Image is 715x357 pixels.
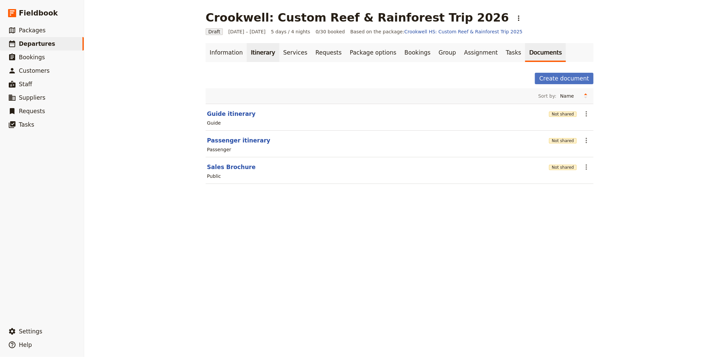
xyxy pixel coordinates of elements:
span: Draft [206,28,223,35]
button: Passenger itinerary [207,136,270,144]
button: Not shared [549,165,577,170]
button: Guide itinerary [207,110,256,118]
span: Help [19,342,32,348]
a: Documents [525,43,566,62]
button: Change sort direction [581,91,591,101]
a: Requests [311,43,346,62]
a: Bookings [401,43,435,62]
span: Based on the package: [350,28,523,35]
span: 5 days / 4 nights [271,28,310,35]
button: Not shared [549,111,577,117]
span: Departures [19,40,55,47]
button: Not shared [549,138,577,143]
span: Fieldbook [19,8,58,18]
span: Sort by: [538,93,556,99]
span: Tasks [19,121,34,128]
span: Settings [19,328,42,335]
select: Sort by: [557,91,581,101]
button: Actions [513,12,524,24]
span: Suppliers [19,94,45,101]
a: Crookwell HS: Custom Reef & Rainforest Trip 2025 [404,29,522,34]
a: Assignment [460,43,502,62]
a: Tasks [502,43,525,62]
span: Customers [19,67,49,74]
button: Actions [581,108,592,120]
span: Requests [19,108,45,115]
div: Passenger [207,146,231,153]
a: Services [279,43,312,62]
button: Actions [581,135,592,146]
button: Actions [581,161,592,173]
a: Group [435,43,460,62]
span: [DATE] – [DATE] [228,28,266,35]
button: Sales Brochure [207,163,256,171]
div: Guide [207,120,221,126]
span: Bookings [19,54,45,61]
a: Information [206,43,247,62]
button: Create document [535,73,593,84]
a: Itinerary [247,43,279,62]
span: Staff [19,81,32,88]
h1: Crookwell: Custom Reef & Rainforest Trip 2026 [206,11,509,24]
span: 0/30 booked [316,28,345,35]
div: Public [207,173,221,180]
span: Packages [19,27,45,34]
a: Package options [346,43,400,62]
